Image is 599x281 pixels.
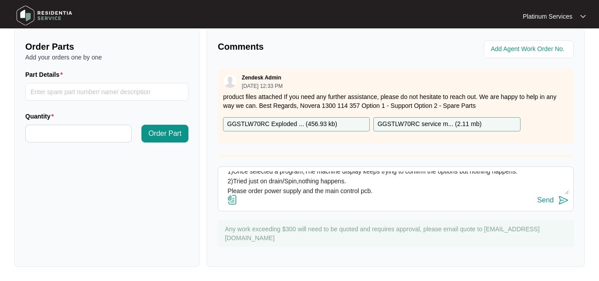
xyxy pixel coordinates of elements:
[580,14,586,19] img: dropdown arrow
[537,194,569,206] button: Send
[225,225,569,242] p: Any work exceeding $300 will need to be quoted and requires approval, please email quote to [EMAI...
[141,125,189,142] button: Order Part
[377,119,482,129] p: GGSTLW70RC service m... ( 2.11 mb )
[242,83,282,89] p: [DATE] 12:33 PM
[223,171,569,194] textarea: Hi Team, Please see technician's report - Inspected the top loader. 1)Once selected a program,The...
[558,195,569,206] img: send-icon.svg
[537,196,554,204] div: Send
[25,112,57,121] label: Quantity
[26,125,131,142] input: Quantity
[491,44,568,55] input: Add Agent Work Order No.
[223,92,568,110] p: product files attached If you need any further assistance, please do not hesitate to reach out. W...
[242,74,281,81] p: Zendesk Admin
[218,40,389,53] p: Comments
[13,2,75,29] img: residentia service logo
[523,12,572,21] p: Platinum Services
[149,128,182,139] span: Order Part
[25,53,188,62] p: Add your orders one by one
[223,75,237,88] img: user.svg
[25,40,188,53] p: Order Parts
[227,119,337,129] p: GGSTLW70RC Exploded ... ( 456.93 kb )
[25,83,188,101] input: Part Details
[227,194,238,205] img: file-attachment-doc.svg
[25,70,67,79] label: Part Details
